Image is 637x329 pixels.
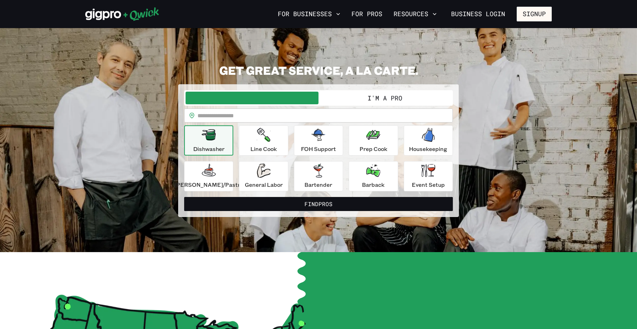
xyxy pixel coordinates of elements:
[412,180,445,189] p: Event Setup
[301,145,336,153] p: FOH Support
[349,8,385,20] a: For Pros
[404,161,453,191] button: Event Setup
[184,197,453,211] button: FindPros
[178,63,459,77] h2: GET GREAT SERVICE, A LA CARTE.
[318,92,451,104] button: I'm a Pro
[174,180,243,189] p: [PERSON_NAME]/Pastry
[294,125,343,156] button: FOH Support
[186,92,318,104] button: I'm a Business
[517,7,552,21] button: Signup
[294,161,343,191] button: Bartender
[391,8,440,20] button: Resources
[193,145,224,153] p: Dishwasher
[184,125,233,156] button: Dishwasher
[275,8,343,20] button: For Businesses
[362,180,384,189] p: Barback
[250,145,277,153] p: Line Cook
[409,145,447,153] p: Housekeeping
[404,125,453,156] button: Housekeeping
[349,125,398,156] button: Prep Cook
[239,161,288,191] button: General Labor
[349,161,398,191] button: Barback
[360,145,387,153] p: Prep Cook
[245,180,283,189] p: General Labor
[304,180,332,189] p: Bartender
[184,161,233,191] button: [PERSON_NAME]/Pastry
[239,125,288,156] button: Line Cook
[445,7,511,21] a: Business Login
